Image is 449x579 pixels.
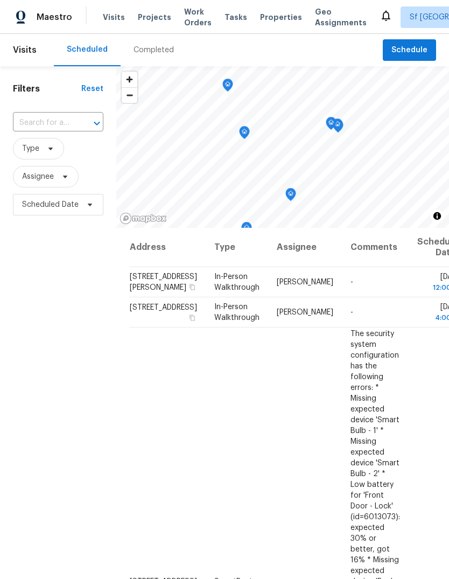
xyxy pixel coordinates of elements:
span: Toggle attribution [434,210,440,222]
span: Schedule [391,44,427,57]
span: Projects [138,12,171,23]
div: Completed [134,45,174,55]
span: Zoom out [122,88,137,103]
button: Toggle attribution [431,210,444,222]
span: - [350,309,353,316]
th: Type [206,228,268,267]
button: Zoom in [122,72,137,87]
span: In-Person Walkthrough [214,273,259,291]
span: Tasks [224,13,247,21]
div: Map marker [332,118,343,135]
span: - [350,278,353,286]
div: Scheduled [67,44,108,55]
span: Type [22,143,39,154]
a: Mapbox homepage [120,212,167,225]
span: Work Orders [184,6,212,28]
span: [STREET_ADDRESS] [130,304,197,311]
button: Open [89,116,104,131]
span: Assignee [22,171,54,182]
span: [STREET_ADDRESS][PERSON_NAME] [130,273,197,291]
span: Maestro [37,12,72,23]
div: Map marker [326,117,336,134]
div: Reset [81,83,103,94]
div: Map marker [222,79,233,95]
span: Properties [260,12,302,23]
span: Visits [13,38,37,62]
span: Visits [103,12,125,23]
button: Copy Address [187,282,197,292]
button: Schedule [383,39,436,61]
th: Comments [342,228,409,267]
span: In-Person Walkthrough [214,303,259,322]
span: Scheduled Date [22,199,79,210]
span: [PERSON_NAME] [277,278,333,286]
span: Geo Assignments [315,6,367,28]
button: Zoom out [122,87,137,103]
div: Map marker [241,222,252,239]
th: Address [129,228,206,267]
div: Map marker [285,188,296,205]
h1: Filters [13,83,81,94]
button: Copy Address [187,313,197,323]
input: Search for an address... [13,115,73,131]
span: [PERSON_NAME] [277,309,333,316]
div: Map marker [239,126,250,143]
th: Assignee [268,228,342,267]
